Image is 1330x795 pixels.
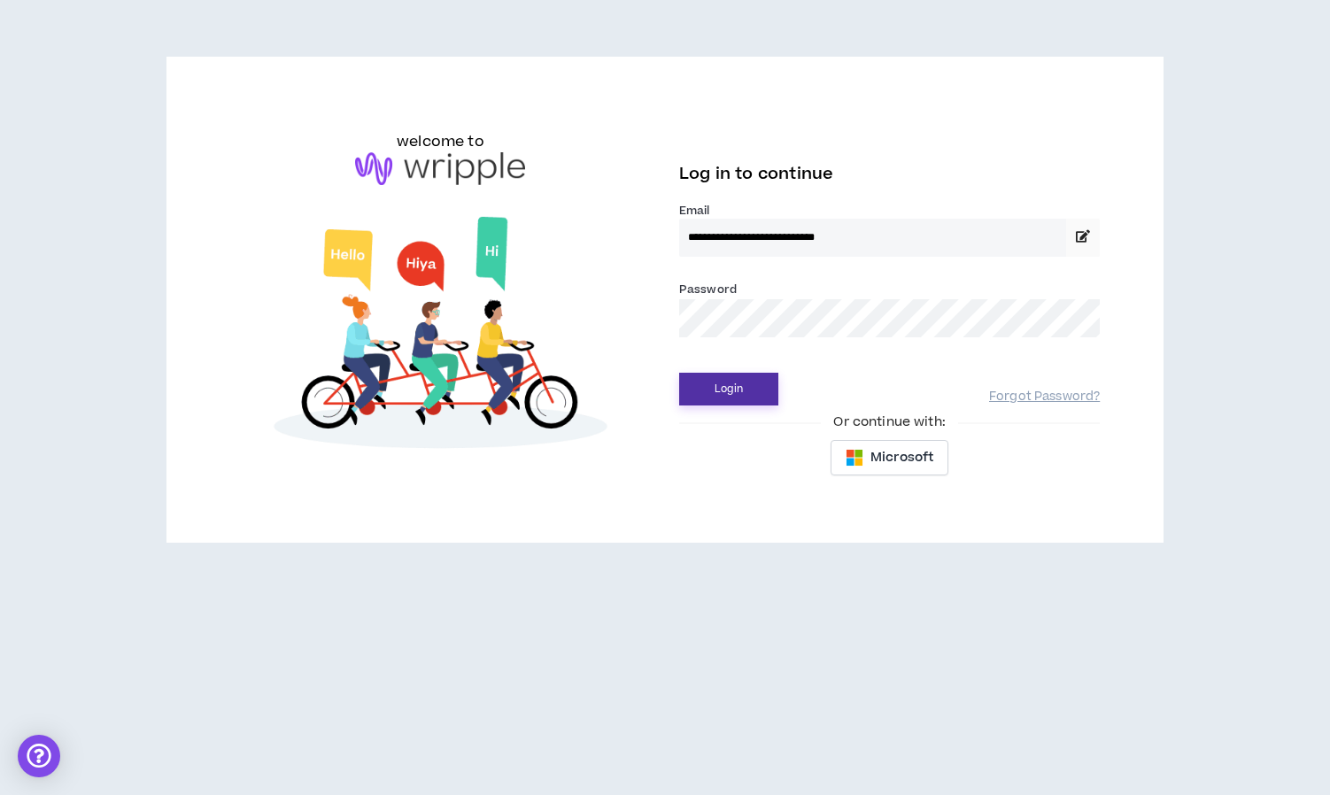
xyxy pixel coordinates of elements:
h6: welcome to [397,131,484,152]
label: Password [679,282,737,297]
div: Open Intercom Messenger [18,735,60,777]
img: Welcome to Wripple [230,203,651,468]
span: Log in to continue [679,163,833,185]
button: Microsoft [831,440,948,475]
a: Forgot Password? [989,389,1100,405]
label: Email [679,203,1100,219]
img: logo-brand.png [355,152,525,186]
button: Login [679,373,778,405]
span: Microsoft [870,448,933,467]
span: Or continue with: [821,413,957,432]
